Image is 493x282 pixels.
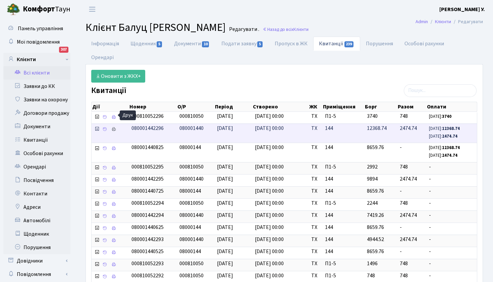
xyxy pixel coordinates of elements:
[91,70,145,83] a: Оновити з ЖКХ+
[120,110,136,120] div: Друк
[429,187,474,195] span: -
[23,4,55,14] b: Комфорт
[400,163,408,171] span: 748
[3,147,70,160] a: Особові рахунки
[325,272,362,280] span: П1-5
[435,18,451,25] a: Клієнти
[179,199,204,207] span: 000810050
[3,66,70,80] a: Всі клієнти
[429,113,451,120] small: [DATE]:
[311,163,320,171] span: ТХ
[217,175,233,183] span: [DATE]
[179,224,201,231] span: 08000144
[3,241,70,254] a: Порушення
[255,187,284,195] span: [DATE] 00:00
[429,126,460,132] small: [DATE]:
[400,112,408,120] span: 748
[3,53,70,66] a: Клієнти
[131,112,164,120] span: 000810052296
[429,272,474,280] span: -
[311,175,320,183] span: ТХ
[131,248,164,255] span: 080001440525
[228,26,259,33] small: Редагувати .
[179,144,201,151] span: 08000144
[3,174,70,187] a: Посвідчення
[23,4,70,15] span: Таун
[311,144,320,151] span: ТХ
[400,187,402,195] span: -
[131,199,164,207] span: 000810052294
[439,6,485,13] b: [PERSON_NAME] У.
[3,200,70,214] a: Адреси
[367,112,378,120] span: 3740
[84,4,101,15] button: Переключити навігацію
[255,236,284,243] span: [DATE] 00:00
[367,224,384,231] span: 8659.76
[325,163,362,171] span: П1-5
[325,144,362,151] span: 144
[442,152,457,158] b: 2474.74
[416,18,428,25] a: Admin
[129,102,177,111] th: Номер
[131,125,164,132] span: 080001442296
[179,187,201,195] span: 08000144
[179,163,204,171] span: 000810050
[131,272,164,279] span: 000810052292
[17,38,60,46] span: Мої повідомлення
[202,41,209,47] span: 10
[429,260,474,268] span: -
[325,260,362,268] span: П1-5
[263,26,309,33] a: Назад до всіхКлієнти
[255,125,284,132] span: [DATE] 00:00
[59,47,68,53] div: 307
[311,125,320,132] span: ТХ
[360,37,399,51] a: Порушення
[214,102,252,111] th: Період
[442,145,460,151] b: 12368.74
[400,175,417,183] span: 2474.74
[131,236,164,243] span: 080001442293
[3,22,70,35] a: Панель управління
[367,248,384,255] span: 8659.76
[3,80,70,93] a: Заявки до КК
[400,125,417,132] span: 2474.74
[3,120,70,133] a: Документи
[131,211,164,219] span: 080001442294
[367,236,384,243] span: 4944.52
[404,84,477,97] input: Пошук...
[426,102,477,111] th: Оплати
[217,236,233,243] span: [DATE]
[217,163,233,171] span: [DATE]
[86,50,119,64] a: Орендарі
[367,125,387,132] span: 12368.74
[311,272,320,280] span: ТХ
[3,133,70,147] a: Квитанції
[18,25,63,32] span: Панель управління
[439,5,485,13] a: [PERSON_NAME] У.
[217,187,233,195] span: [DATE]
[400,224,402,231] span: -
[367,144,384,151] span: 8659.76
[367,211,384,219] span: 7419.26
[325,211,362,219] span: 144
[179,260,204,267] span: 000810050
[168,37,215,51] a: Документи
[3,254,70,268] a: Довідники
[311,236,320,243] span: ТХ
[257,41,263,47] span: 5
[429,152,457,158] small: [DATE]:
[429,248,474,255] span: -
[311,248,320,255] span: ТХ
[429,236,474,243] span: -
[311,211,320,219] span: ТХ
[91,86,126,96] label: Квитанції
[311,187,320,195] span: ТХ
[311,199,320,207] span: ТХ
[429,175,474,183] span: -
[217,260,233,267] span: [DATE]
[255,224,284,231] span: [DATE] 00:00
[367,199,378,207] span: 2244
[131,144,164,151] span: 080001440825
[325,199,362,207] span: П1-5
[131,187,164,195] span: 080001440725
